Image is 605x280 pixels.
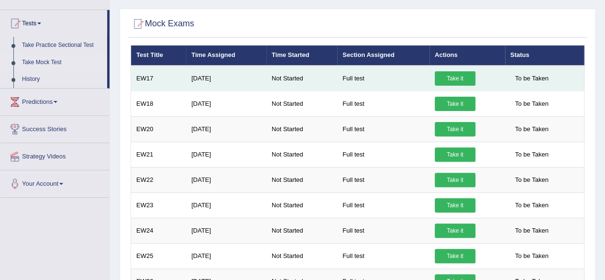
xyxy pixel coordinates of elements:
[18,37,107,54] a: Take Practice Sectional Test
[266,243,337,269] td: Not Started
[266,142,337,167] td: Not Started
[266,66,337,91] td: Not Started
[510,173,553,187] span: To be Taken
[435,122,475,136] a: Take it
[266,218,337,243] td: Not Started
[435,249,475,263] a: Take it
[435,224,475,238] a: Take it
[337,91,429,116] td: Full test
[131,218,187,243] td: EW24
[186,167,266,192] td: [DATE]
[337,116,429,142] td: Full test
[131,45,187,66] th: Test Title
[510,97,553,111] span: To be Taken
[0,10,107,34] a: Tests
[337,66,429,91] td: Full test
[435,71,475,86] a: Take it
[510,198,553,213] span: To be Taken
[435,97,475,111] a: Take it
[429,45,505,66] th: Actions
[186,66,266,91] td: [DATE]
[435,173,475,187] a: Take it
[337,243,429,269] td: Full test
[337,167,429,192] td: Full test
[186,116,266,142] td: [DATE]
[510,147,553,162] span: To be Taken
[505,45,584,66] th: Status
[266,192,337,218] td: Not Started
[266,91,337,116] td: Not Started
[131,243,187,269] td: EW25
[266,167,337,192] td: Not Started
[337,192,429,218] td: Full test
[186,243,266,269] td: [DATE]
[186,142,266,167] td: [DATE]
[510,71,553,86] span: To be Taken
[186,218,266,243] td: [DATE]
[337,218,429,243] td: Full test
[131,91,187,116] td: EW18
[0,89,110,112] a: Predictions
[0,170,110,194] a: Your Account
[186,91,266,116] td: [DATE]
[131,17,194,31] h2: Mock Exams
[337,45,429,66] th: Section Assigned
[131,192,187,218] td: EW23
[131,167,187,192] td: EW22
[131,116,187,142] td: EW20
[435,147,475,162] a: Take it
[131,142,187,167] td: EW21
[266,116,337,142] td: Not Started
[337,142,429,167] td: Full test
[186,192,266,218] td: [DATE]
[186,45,266,66] th: Time Assigned
[266,45,337,66] th: Time Started
[0,116,110,140] a: Success Stories
[18,71,107,88] a: History
[18,54,107,71] a: Take Mock Test
[510,122,553,136] span: To be Taken
[131,66,187,91] td: EW17
[0,143,110,167] a: Strategy Videos
[510,249,553,263] span: To be Taken
[510,224,553,238] span: To be Taken
[435,198,475,213] a: Take it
